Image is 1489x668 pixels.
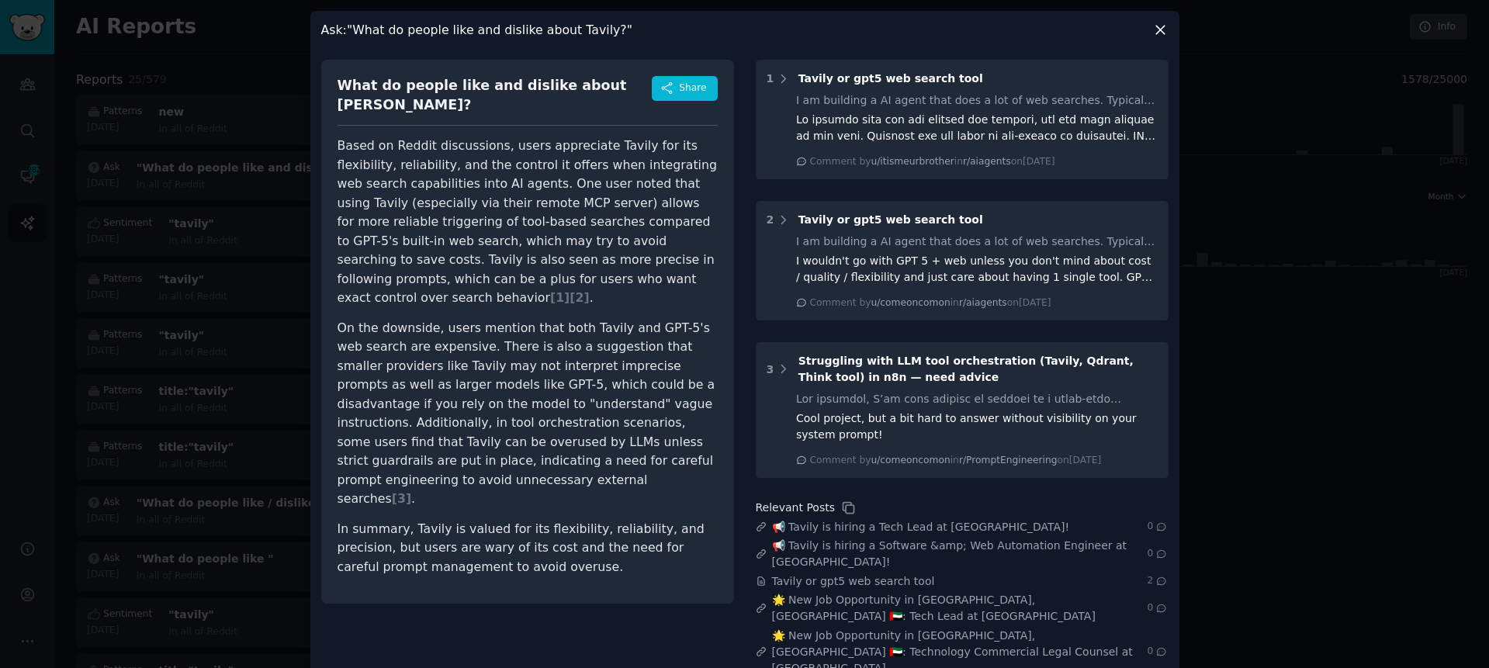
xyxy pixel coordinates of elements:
span: Struggling with LLM tool orchestration (Tavily, Qdrant, Think tool) in n8n — need advice [798,355,1134,383]
span: u/comeoncomon [871,455,950,466]
span: [ 3 ] [392,491,411,506]
span: u/comeoncomon [871,297,950,308]
p: On the downside, users mention that both Tavily and GPT-5's web search are expensive. There is al... [338,319,718,509]
button: Share [652,76,717,101]
a: 📢 Tavily is hiring a Software &amp; Web Automation Engineer at [GEOGRAPHIC_DATA]! [772,538,1148,570]
div: Cool project, but a bit hard to answer without visibility on your system prompt! [796,410,1158,443]
span: Tavily or gpt5 web search tool [798,213,983,226]
p: In summary, Tavily is valued for its flexibility, reliability, and precision, but users are wary ... [338,520,718,577]
span: u/itismeurbrother [871,156,954,167]
span: r/PromptEngineering [959,455,1058,466]
span: Tavily or gpt5 web search tool [798,72,983,85]
div: Comment by in on [DATE] [810,296,1051,310]
span: [ 1 ] [550,290,570,305]
span: 2 [1147,574,1168,588]
div: Lo ipsumdo sita con adi elitsed doe tempori, utl etd magn aliquae ad min veni. Quisnost exe ull l... [796,112,1158,144]
div: 1 [767,71,774,87]
div: What do people like and dislike about [PERSON_NAME]? [338,76,653,114]
div: I am building a AI agent that does a lot of web searches. Typically 50 web searches per client. A... [796,92,1158,109]
div: Comment by in on [DATE] [810,454,1102,468]
span: [ 2 ] [570,290,589,305]
span: 0 [1147,601,1168,615]
span: 0 [1147,520,1168,534]
a: 🌟 New Job Opportunity in [GEOGRAPHIC_DATA], [GEOGRAPHIC_DATA] 🇦🇪: Tech Lead at [GEOGRAPHIC_DATA] [772,592,1148,625]
span: 0 [1147,547,1168,561]
span: Share [679,81,706,95]
h3: Ask : "What do people like and dislike about Tavily?" [321,22,632,38]
span: r/aiagents [959,297,1007,308]
div: Comment by in on [DATE] [810,155,1055,169]
a: 📢 Tavily is hiring a Tech Lead at [GEOGRAPHIC_DATA]! [772,519,1070,535]
div: I wouldn't go with GPT 5 + web unless you don't mind about cost / quality / flexibility and just ... [796,253,1158,286]
div: Lor ipsumdol, S’am cons adipisc el seddoei te i utlab-etdo magnaali en a3m venia qu NOS exer ul l... [796,391,1158,407]
a: Tavily or gpt5 web search tool [772,573,935,590]
p: Based on Reddit discussions, users appreciate Tavily for its flexibility, reliability, and the co... [338,137,718,308]
div: Relevant Posts [756,500,835,516]
div: 2 [767,212,774,228]
div: I am building a AI agent that does a lot of web searches. Typically 50 web searches per client. A... [796,234,1158,250]
span: r/aiagents [963,156,1011,167]
span: 0 [1147,645,1168,659]
div: 3 [767,362,774,378]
